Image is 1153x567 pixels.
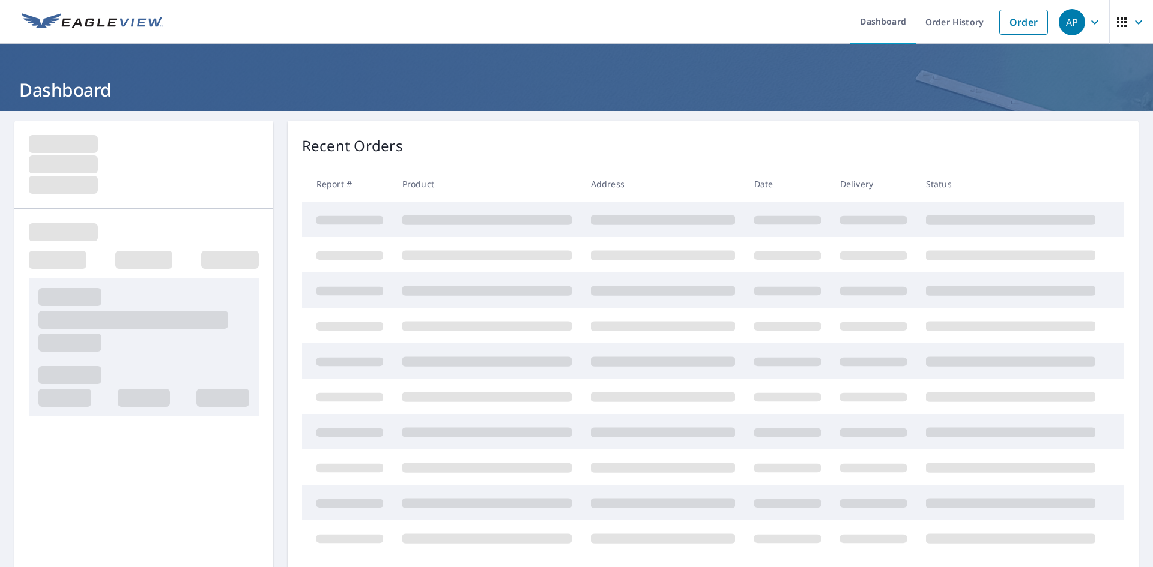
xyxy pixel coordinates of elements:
th: Date [745,166,831,202]
th: Report # [302,166,393,202]
p: Recent Orders [302,135,403,157]
h1: Dashboard [14,77,1139,102]
th: Delivery [831,166,916,202]
th: Product [393,166,581,202]
th: Status [916,166,1105,202]
th: Address [581,166,745,202]
a: Order [999,10,1048,35]
img: EV Logo [22,13,163,31]
div: AP [1059,9,1085,35]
